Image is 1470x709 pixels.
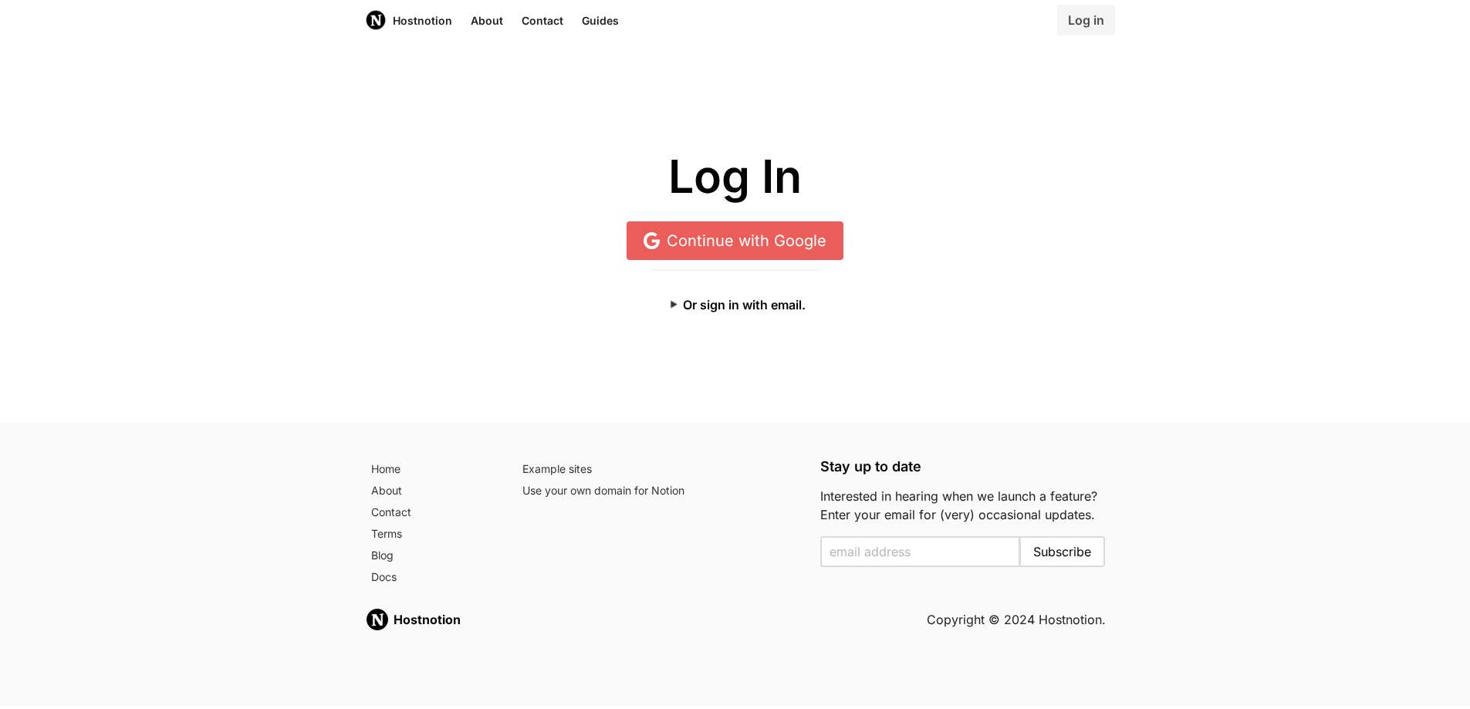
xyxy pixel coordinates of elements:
[365,524,498,545] a: Terms
[365,607,390,632] img: Hostnotion logo
[365,459,498,481] a: Home
[365,481,498,502] a: About
[365,9,387,31] img: Host Notion logo
[820,487,1106,524] p: Interested in hearing when we launch a feature? Enter your email for (very) occasional updates.
[365,567,498,589] a: Docs
[820,536,1021,567] input: Enter your email to subscribe to the email list and be notified when we launch
[820,459,1106,474] h5: Stay up to date
[627,221,843,260] a: Continue with Google
[1057,5,1115,35] a: Log in
[365,502,498,524] a: Contact
[516,481,802,502] a: Use your own domain for Notion
[651,289,819,320] button: Or sign in with email.
[365,545,498,567] a: Blog
[927,610,1106,629] h5: Copyright © 2024 Hostnotion.
[516,459,802,481] a: Example sites
[365,151,1106,203] h1: Log In
[394,612,461,627] strong: Hostnotion
[1019,536,1105,567] button: Subscribe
